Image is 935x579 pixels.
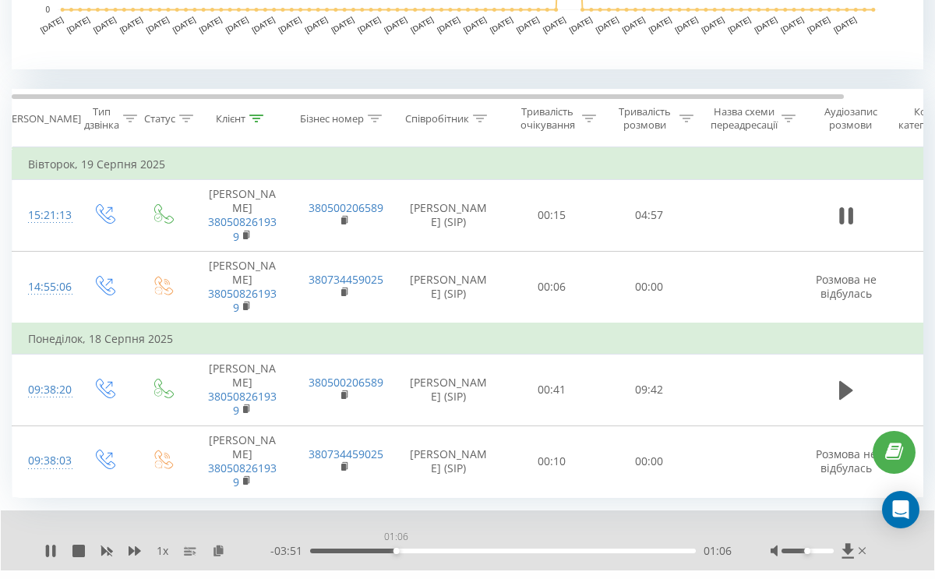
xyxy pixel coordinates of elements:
text: [DATE] [277,15,303,34]
div: Назва схеми переадресації [711,105,778,132]
text: [DATE] [145,15,171,34]
text: [DATE] [224,15,250,34]
div: 14:55:06 [28,272,59,302]
div: Клієнт [216,112,245,125]
div: 09:38:03 [28,446,59,476]
text: [DATE] [92,15,118,34]
div: Тривалість очікування [517,105,578,132]
text: [DATE] [806,15,831,34]
text: [DATE] [621,15,647,34]
div: Аудіозапис розмови [813,105,888,132]
td: [PERSON_NAME] [192,354,293,425]
text: [DATE] [330,15,355,34]
a: 380508261939 [208,214,277,243]
span: 1 x [157,543,168,559]
text: [DATE] [436,15,461,34]
text: [DATE] [39,15,65,34]
text: [DATE] [383,15,408,34]
div: 01:06 [381,526,411,548]
td: 00:15 [503,180,601,252]
td: [PERSON_NAME] [192,425,293,497]
text: [DATE] [674,15,700,34]
div: 09:38:20 [28,375,59,405]
div: [PERSON_NAME] [2,112,81,125]
span: Розмова не відбулась [816,447,877,475]
td: 09:42 [601,354,698,425]
span: 01:06 [704,543,732,559]
td: 00:41 [503,354,601,425]
text: [DATE] [647,15,673,34]
text: [DATE] [198,15,224,34]
td: [PERSON_NAME] (SIP) [394,425,503,497]
text: [DATE] [779,15,805,34]
text: [DATE] [700,15,726,34]
div: Тип дзвінка [84,105,119,132]
a: 380500206589 [309,375,383,390]
td: [PERSON_NAME] [192,251,293,323]
text: [DATE] [595,15,620,34]
text: [DATE] [65,15,91,34]
text: [DATE] [251,15,277,34]
td: 00:06 [503,251,601,323]
text: [DATE] [409,15,435,34]
div: Статус [144,112,175,125]
td: [PERSON_NAME] (SIP) [394,251,503,323]
div: 15:21:13 [28,200,59,231]
td: [PERSON_NAME] (SIP) [394,354,503,425]
div: Accessibility label [805,548,811,554]
div: Тривалість розмови [614,105,676,132]
text: 0 [45,5,50,14]
text: [DATE] [832,15,858,34]
text: [DATE] [726,15,752,34]
span: Розмова не відбулась [816,272,877,301]
text: [DATE] [171,15,197,34]
text: [DATE] [515,15,541,34]
text: [DATE] [118,15,144,34]
td: 00:00 [601,251,698,323]
td: 00:00 [601,425,698,497]
td: 00:10 [503,425,601,497]
a: 380508261939 [208,286,277,315]
div: Бізнес номер [300,112,364,125]
text: [DATE] [568,15,594,34]
span: - 03:51 [270,543,310,559]
div: Співробітник [405,112,469,125]
a: 380500206589 [309,200,383,215]
a: 380508261939 [208,461,277,489]
text: [DATE] [489,15,514,34]
a: 380734459025 [309,272,383,287]
div: Open Intercom Messenger [882,491,919,528]
text: [DATE] [753,15,778,34]
text: [DATE] [303,15,329,34]
td: 04:57 [601,180,698,252]
a: 380734459025 [309,447,383,461]
a: 380508261939 [208,389,277,418]
text: [DATE] [356,15,382,34]
td: [PERSON_NAME] (SIP) [394,180,503,252]
div: Accessibility label [393,548,400,554]
text: [DATE] [462,15,488,34]
text: [DATE] [542,15,567,34]
td: [PERSON_NAME] [192,180,293,252]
